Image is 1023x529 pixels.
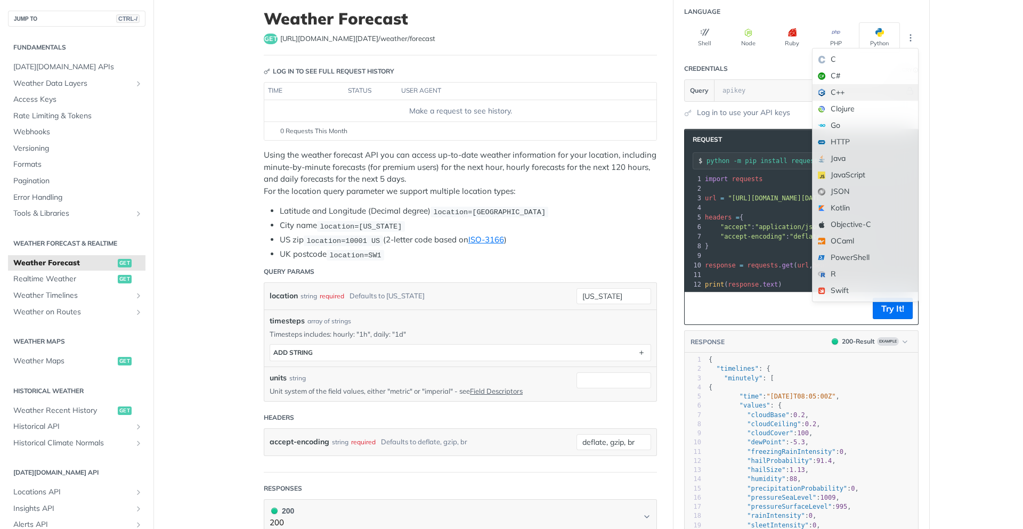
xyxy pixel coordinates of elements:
div: string [301,288,317,304]
div: string [289,373,306,383]
span: : , [709,420,821,428]
button: ADD string [270,345,651,361]
div: 8 [685,420,701,429]
a: ISO-3166 [468,234,504,245]
span: timesteps [270,315,305,327]
span: "time" [740,393,762,400]
div: 1 [685,355,701,364]
span: : , [709,411,809,419]
a: Historical Climate NormalsShow subpages for Historical Climate Normals [8,435,145,451]
span: 995 [835,503,847,510]
div: 17 [685,502,701,511]
label: location [270,288,298,304]
span: Request [687,135,722,144]
a: Webhooks [8,124,145,140]
span: Weather on Routes [13,307,132,318]
span: - [790,438,793,446]
button: Python [859,22,900,53]
span: "accept-encoding" [720,233,786,240]
div: Swift [813,282,918,299]
span: Weather Timelines [13,290,132,301]
h2: Weather Maps [8,337,145,346]
button: RESPONSE [690,337,725,347]
span: 5.3 [793,438,805,446]
div: Credentials [684,64,728,74]
span: Locations API [13,487,132,498]
button: Show subpages for Weather on Routes [134,308,143,316]
div: 16 [685,493,701,502]
a: Historical APIShow subpages for Historical API [8,419,145,435]
div: 10 [685,261,703,270]
div: 5 [685,392,701,401]
th: user agent [397,83,635,100]
div: 1 [685,174,703,184]
span: = [740,262,743,269]
div: R [813,266,918,282]
div: 4 [685,383,701,392]
span: Realtime Weather [13,274,115,284]
span: "accept" [720,223,751,231]
div: 9 [685,429,701,438]
span: location=10001 US [306,237,380,245]
div: ADD string [273,348,313,356]
div: 10 [685,438,701,447]
div: 8 [685,241,703,251]
h2: Historical Weather [8,386,145,396]
span: . ( , ) [705,262,874,269]
span: "minutely" [724,375,762,382]
span: 0 [809,512,813,519]
span: 200 [832,338,838,345]
div: 5 [685,213,703,222]
label: units [270,372,287,384]
span: get [118,275,132,283]
span: "pressureSeaLevel" [747,494,816,501]
label: accept-encoding [270,434,329,450]
span: : , [709,393,840,400]
h2: Fundamentals [8,43,145,52]
button: 200200-ResultExample [826,336,913,347]
span: 0 [851,485,855,492]
a: Rate Limiting & Tokens [8,108,145,124]
button: Copy to clipboard [690,300,705,316]
div: OCaml [813,233,918,249]
a: Field Descriptors [470,387,523,395]
span: 88 [790,475,797,483]
span: { [705,214,743,221]
span: Weather Recent History [13,405,115,416]
span: : [705,233,863,240]
span: headers [705,214,732,221]
div: Language [684,7,720,17]
div: PowerShell [813,249,918,266]
p: 200 [270,517,294,529]
input: apikey [717,80,904,101]
span: Tools & Libraries [13,208,132,219]
button: Show subpages for Historical Climate Normals [134,439,143,447]
div: 9 [685,251,703,261]
span: "hailProbability" [747,457,813,465]
button: Shell [684,22,725,53]
li: US zip (2-letter code based on ) [280,234,657,246]
span: : { [709,365,770,372]
div: string [332,434,348,450]
span: get [264,34,278,44]
span: : , [705,223,828,231]
div: C# [813,68,918,84]
span: Query [690,86,709,95]
button: Try It! [873,298,913,319]
button: More Languages [903,30,919,46]
span: get [782,262,794,269]
div: required [320,288,344,304]
span: get [118,357,132,365]
span: Pagination [13,176,143,186]
div: 12 [685,457,701,466]
button: 200 200200 [270,505,651,529]
span: : , [709,512,816,519]
span: : , [709,448,847,455]
a: Versioning [8,141,145,157]
span: location=SW1 [329,251,381,259]
button: Show subpages for Alerts API [134,520,143,529]
span: "hailSize" [747,466,785,474]
span: : { [709,402,782,409]
span: "humidity" [747,475,785,483]
span: } [705,242,709,250]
